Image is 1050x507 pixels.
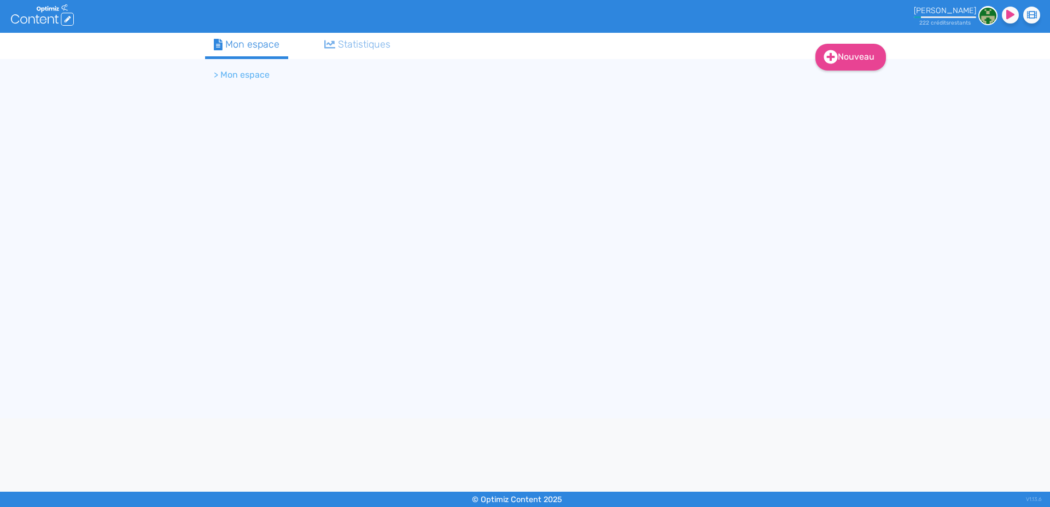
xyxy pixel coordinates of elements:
div: Mon espace [214,37,279,52]
img: 6adefb463699458b3a7e00f487fb9d6a [978,6,997,25]
a: Mon espace [205,33,288,59]
span: s [968,19,971,26]
small: 222 crédit restant [919,19,971,26]
li: > Mon espace [214,68,270,81]
nav: breadcrumb [205,62,752,88]
a: Nouveau [815,44,886,71]
span: s [946,19,949,26]
a: Statistiques [316,33,400,56]
div: Statistiques [324,37,391,52]
div: V1.13.6 [1026,492,1042,507]
small: © Optimiz Content 2025 [472,495,562,504]
div: [PERSON_NAME] [914,6,976,15]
